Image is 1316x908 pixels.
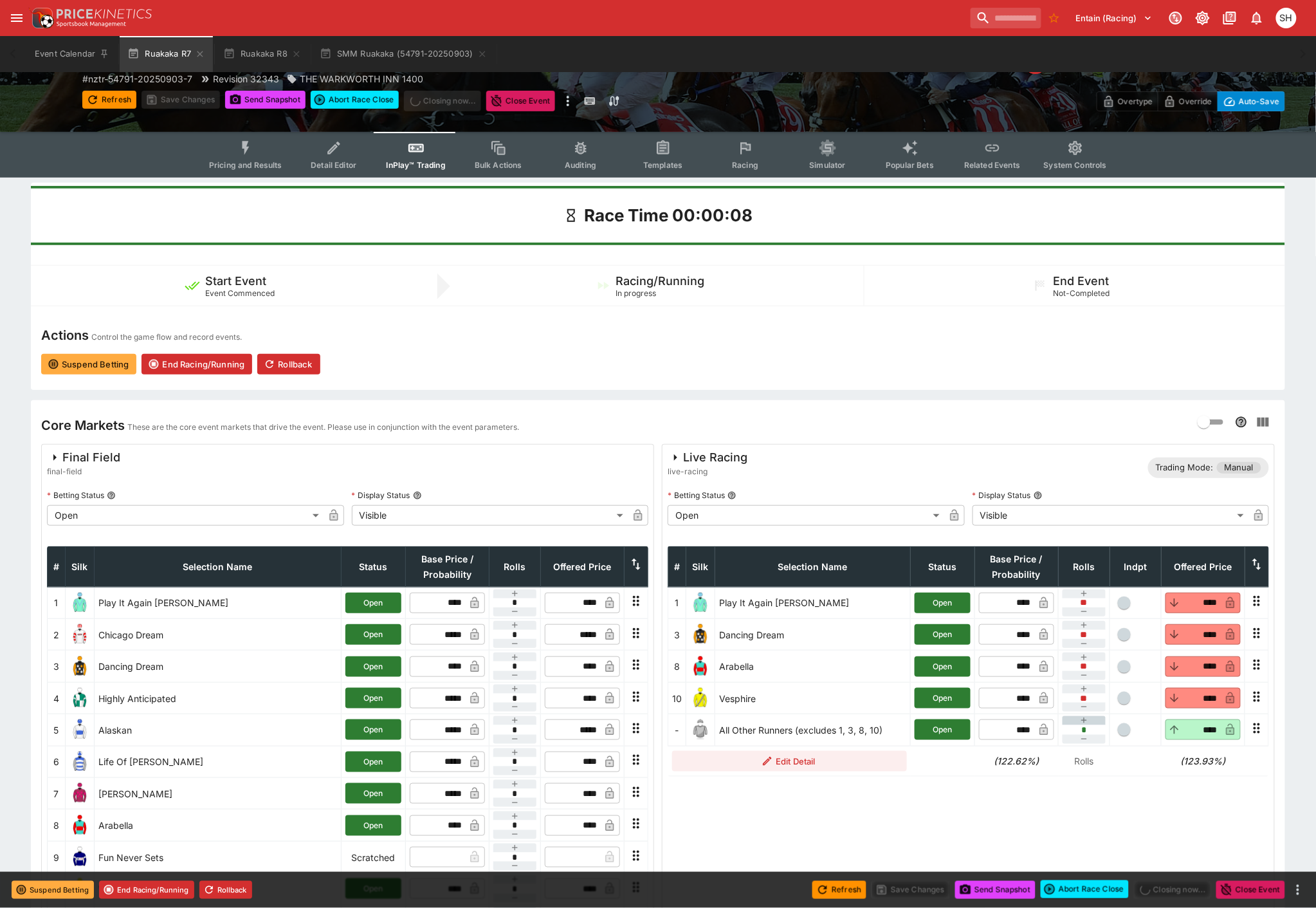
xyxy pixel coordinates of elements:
[48,682,66,714] td: 4
[690,688,711,709] img: runner 10
[406,546,489,587] th: Base Price / Probability
[1218,6,1241,30] button: Documentation
[345,593,401,613] button: Open
[345,783,401,804] button: Open
[95,546,342,587] th: Selection Name
[915,719,971,740] button: Open
[95,682,342,714] td: Highly Anticipated
[48,746,66,777] td: 6
[1164,6,1187,30] button: Connected to PK
[1217,461,1261,474] span: Manual
[979,754,1055,768] h6: (122.62%)
[352,490,410,501] p: Display Status
[668,490,725,501] p: Betting Status
[95,714,342,746] td: Alaskan
[345,688,401,709] button: Open
[1162,546,1245,587] th: Offered Price
[1063,754,1106,768] p: Rolls
[727,491,736,500] button: Betting Status
[616,288,657,298] span: In progress
[48,546,66,587] th: #
[95,810,342,841] td: Arabella
[95,619,342,651] td: Chicago Dream
[1272,4,1301,32] button: Scott Hunt
[120,36,213,72] button: Ruakaka R7
[1068,8,1160,28] button: Select Tenant
[209,160,282,170] span: Pricing and Results
[12,881,94,899] button: Suspend Betting
[5,6,28,30] button: open drawer
[668,682,686,714] td: 10
[1044,8,1065,28] button: No Bookmarks
[345,815,401,836] button: Open
[1239,95,1279,108] p: Auto-Save
[810,160,846,170] span: Simulator
[48,714,66,746] td: 5
[973,505,1249,526] div: Visible
[41,327,89,344] h4: Actions
[964,160,1020,170] span: Related Events
[1041,880,1129,898] button: Abort Race Close
[915,656,971,677] button: Open
[257,354,320,375] button: Rollback
[1156,461,1214,474] p: Trading Mode:
[57,9,152,19] img: PriceKinetics
[82,72,192,86] p: Copy To Clipboard
[690,624,711,645] img: runner 3
[66,546,95,587] th: Silk
[48,778,66,810] td: 7
[48,810,66,841] td: 8
[1191,6,1214,30] button: Toggle light/dark mode
[95,587,342,618] td: Play It Again [PERSON_NAME]
[127,421,519,434] p: These are the core event markets that drive the event. Please use in conjunction with the event p...
[47,465,120,478] span: final-field
[715,682,911,714] td: Vesphire
[311,160,356,170] span: Detail Editor
[668,450,747,465] div: Live Racing
[1165,754,1241,768] h6: (123.93%)
[715,546,911,587] th: Selection Name
[1044,160,1107,170] span: System Controls
[47,450,120,465] div: Final Field
[668,465,747,478] span: live-racing
[345,851,401,864] p: Scratched
[686,546,715,587] th: Silk
[732,160,758,170] span: Racing
[690,656,711,677] img: runner 8
[345,752,401,772] button: Open
[1097,91,1285,111] div: Start From
[1059,546,1110,587] th: Rolls
[48,841,66,873] td: 9
[345,656,401,677] button: Open
[1218,91,1285,111] button: Auto-Save
[41,354,136,375] button: Suspend Betting
[69,688,90,709] img: runner 4
[715,714,911,746] td: All Other Runners (excludes 1, 3, 8, 10)
[99,881,194,899] button: End Racing/Running
[584,205,753,227] h1: Race Time 00:00:08
[971,8,1041,28] input: search
[95,841,342,873] td: Fun Never Sets
[311,91,399,109] div: split button
[342,546,406,587] th: Status
[345,624,401,645] button: Open
[690,593,711,613] img: runner 1
[1158,91,1218,111] button: Override
[715,651,911,682] td: Arabella
[311,91,399,109] button: Abort Race Close
[1245,6,1268,30] button: Notifications
[47,505,324,526] div: Open
[489,546,541,587] th: Rolls
[69,656,90,677] img: runner 3
[668,546,686,587] th: #
[1290,882,1306,898] button: more
[915,688,971,709] button: Open
[413,491,422,500] button: Display Status
[715,587,911,618] td: Play It Again [PERSON_NAME]
[1110,546,1162,587] th: Independent
[1053,288,1110,298] span: Not-Completed
[95,651,342,682] td: Dancing Dream
[915,593,971,613] button: Open
[387,160,446,170] span: InPlay™ Trading
[973,490,1031,501] p: Display Status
